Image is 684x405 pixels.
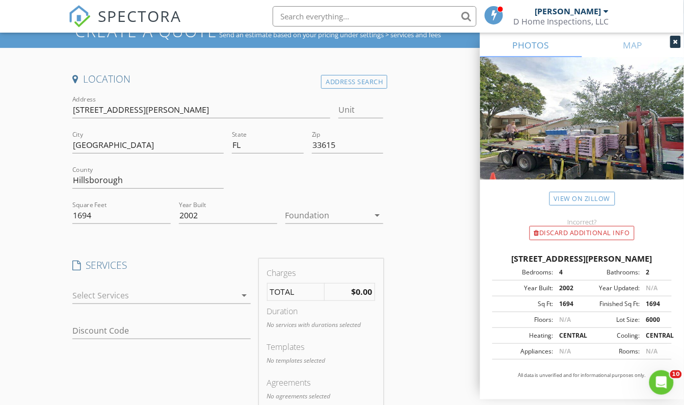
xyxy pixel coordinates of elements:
[480,218,684,226] div: Incorrect?
[553,299,582,309] div: 1694
[582,33,684,57] a: MAP
[273,6,477,27] input: Search everything...
[559,315,571,324] span: N/A
[480,33,582,57] a: PHOTOS
[535,6,601,16] div: [PERSON_NAME]
[553,331,582,340] div: CENTRAL
[649,370,674,395] iframe: Intercom live chat
[371,209,383,221] i: arrow_drop_down
[582,299,640,309] div: Finished Sq Ft:
[582,347,640,356] div: Rooms:
[267,320,376,330] p: No services with durations selected
[530,226,635,240] div: Discard Additional info
[495,331,553,340] div: Heating:
[640,315,669,324] div: 6000
[267,356,376,365] p: No templates selected
[68,5,91,28] img: The Best Home Inspection Software - Spectora
[267,267,376,279] div: Charges
[239,289,251,301] i: arrow_drop_down
[267,305,376,317] div: Duration
[582,315,640,324] div: Lot Size:
[553,268,582,277] div: 4
[219,30,441,39] span: Send an estimate based on your pricing under settings > services and fees
[98,5,181,27] span: SPECTORA
[72,259,250,272] h4: SERVICES
[514,16,609,27] div: D Home Inspections, LLC
[559,347,571,356] span: N/A
[68,14,181,35] a: SPECTORA
[267,392,376,401] p: No agreements selected
[582,284,640,293] div: Year Updated:
[640,299,669,309] div: 1694
[267,283,325,301] td: TOTAL
[495,315,553,324] div: Floors:
[480,57,684,204] img: streetview
[670,370,682,378] span: 10
[267,341,376,353] div: Templates
[72,322,250,339] input: Discount Code
[495,347,553,356] div: Appliances:
[492,252,672,265] div: [STREET_ADDRESS][PERSON_NAME]
[640,268,669,277] div: 2
[553,284,582,293] div: 2002
[646,347,657,356] span: N/A
[267,376,376,389] div: Agreements
[582,331,640,340] div: Cooling:
[495,268,553,277] div: Bedrooms:
[495,284,553,293] div: Year Built:
[72,72,383,86] h4: Location
[495,299,553,309] div: Sq Ft:
[492,372,672,379] p: All data is unverified and for informational purposes only.
[352,286,373,297] strong: $0.00
[582,268,640,277] div: Bathrooms:
[549,192,615,206] a: View on Zillow
[646,284,657,292] span: N/A
[640,331,669,340] div: CENTRAL
[321,75,387,89] div: Address Search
